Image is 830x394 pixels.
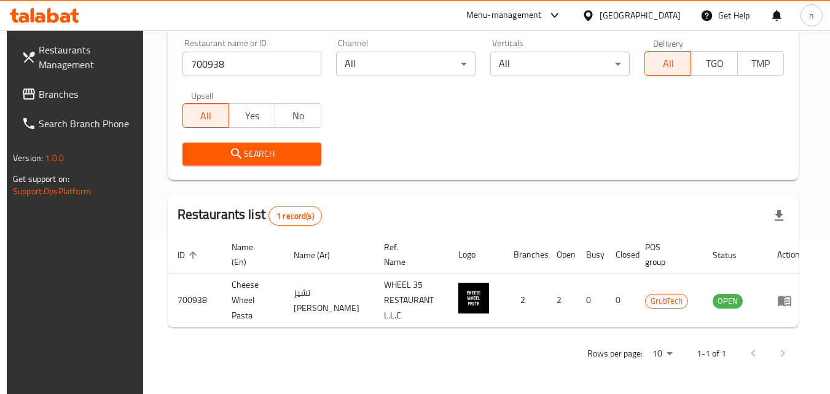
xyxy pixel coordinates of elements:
span: Get support on: [13,171,69,187]
th: Open [547,236,576,274]
button: All [182,103,229,128]
td: 2 [547,274,576,328]
input: Search for restaurant name or ID.. [182,52,322,76]
td: 0 [606,274,635,328]
td: Cheese Wheel Pasta [222,274,284,328]
img: Cheese Wheel Pasta [458,283,489,313]
span: ID [178,248,201,262]
span: Version: [13,150,43,166]
p: 1-1 of 1 [697,346,726,361]
span: TGO [696,55,732,73]
button: Yes [229,103,275,128]
th: Closed [606,236,635,274]
button: TMP [737,51,784,76]
p: Rows per page: [587,346,643,361]
a: Support.OpsPlatform [13,183,91,199]
span: Search Branch Phone [39,116,136,131]
span: 1 record(s) [269,210,321,222]
span: Ref. Name [384,240,434,269]
span: TMP [743,55,779,73]
th: Busy [576,236,606,274]
div: Menu [777,293,800,308]
div: Rows per page: [648,345,677,363]
span: All [650,55,686,73]
span: 1.0.0 [45,150,64,166]
th: Logo [448,236,504,274]
span: Name (En) [232,240,269,269]
td: 700938 [168,274,222,328]
span: Status [713,248,753,262]
th: Action [767,236,810,274]
span: Restaurants Management [39,42,136,72]
h2: Restaurants list [178,205,322,226]
a: Restaurants Management [12,35,146,79]
button: No [275,103,321,128]
a: Branches [12,79,146,109]
th: Branches [504,236,547,274]
a: Search Branch Phone [12,109,146,138]
span: POS group [645,240,688,269]
span: n [809,9,814,22]
div: Export file [764,201,794,230]
div: All [490,52,630,76]
label: Upsell [191,91,214,100]
button: All [644,51,691,76]
table: enhanced table [168,236,810,328]
div: Menu-management [466,8,542,23]
span: All [188,107,224,125]
div: Total records count [268,206,322,226]
td: تشيز [PERSON_NAME] [284,274,374,328]
div: All [336,52,476,76]
span: No [280,107,316,125]
button: TGO [691,51,737,76]
span: Yes [234,107,270,125]
span: GrubTech [646,294,687,308]
td: 0 [576,274,606,328]
td: 2 [504,274,547,328]
label: Delivery [653,39,684,47]
div: [GEOGRAPHIC_DATA] [600,9,681,22]
span: Branches [39,87,136,101]
span: Search [192,146,312,162]
span: OPEN [713,294,743,308]
button: Search [182,143,322,165]
span: Name (Ar) [294,248,346,262]
td: WHEEL 35 RESTAURANT L.L.C [374,274,448,328]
